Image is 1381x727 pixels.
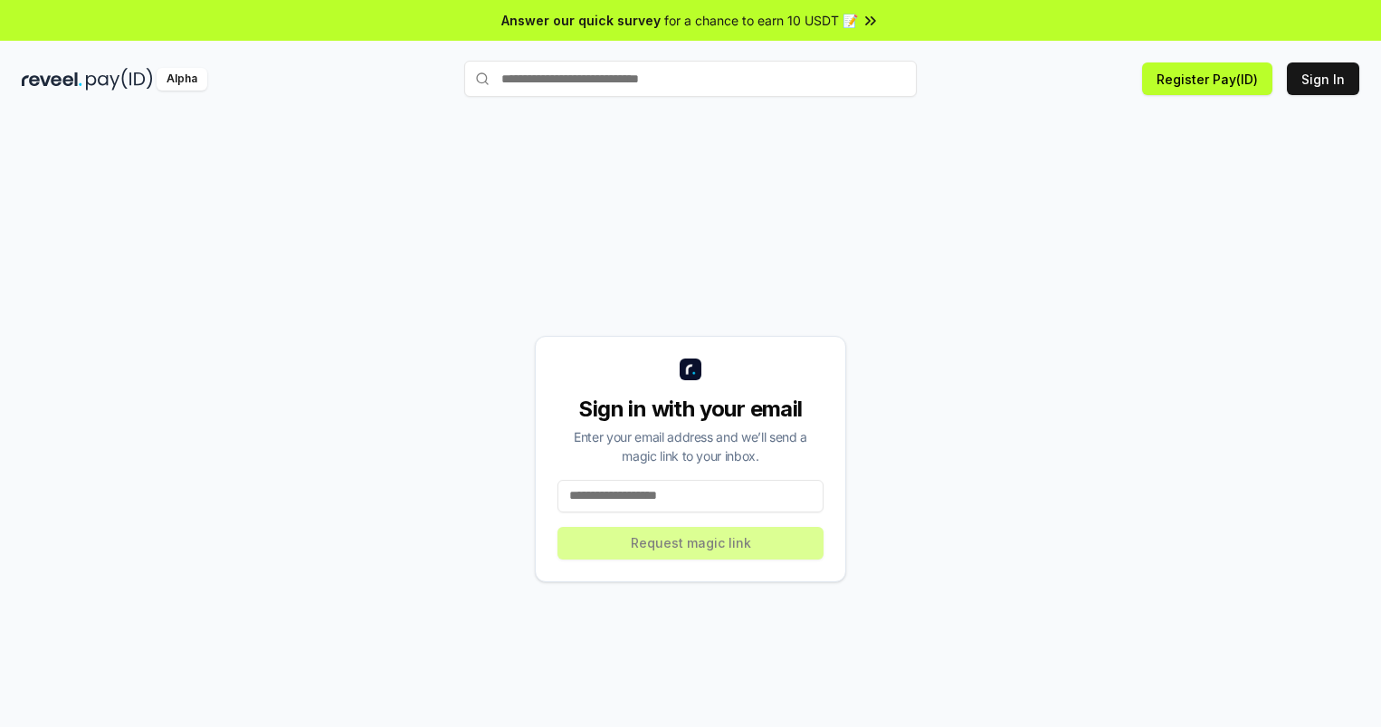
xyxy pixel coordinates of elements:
img: pay_id [86,68,153,91]
span: for a chance to earn 10 USDT 📝 [664,11,858,30]
button: Register Pay(ID) [1142,62,1272,95]
div: Enter your email address and we’ll send a magic link to your inbox. [557,427,824,465]
img: reveel_dark [22,68,82,91]
button: Sign In [1287,62,1359,95]
div: Sign in with your email [557,395,824,424]
span: Answer our quick survey [501,11,661,30]
img: logo_small [680,359,701,380]
div: Alpha [157,68,207,91]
